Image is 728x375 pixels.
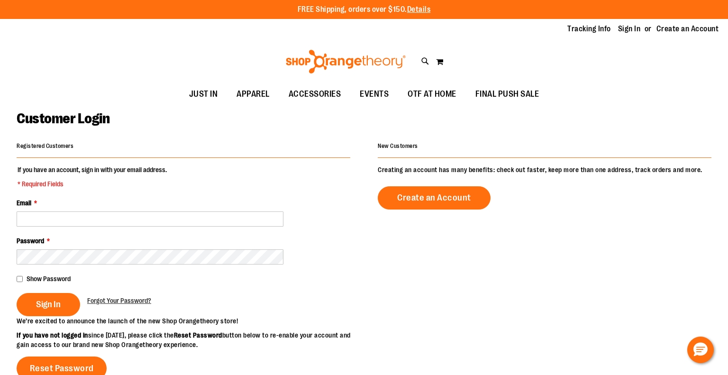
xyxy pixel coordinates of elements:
[466,83,549,105] a: FINAL PUSH SALE
[17,165,168,189] legend: If you have an account, sign in with your email address.
[475,83,539,105] span: FINAL PUSH SALE
[87,297,151,304] span: Forgot Your Password?
[567,24,611,34] a: Tracking Info
[17,331,88,339] strong: If you have not logged in
[174,331,222,339] strong: Reset Password
[180,83,227,105] a: JUST IN
[17,293,80,316] button: Sign In
[36,299,61,310] span: Sign In
[30,363,94,374] span: Reset Password
[279,83,351,105] a: ACCESSORIES
[350,83,398,105] a: EVENTS
[284,50,407,73] img: Shop Orangetheory
[656,24,719,34] a: Create an Account
[378,186,491,210] a: Create an Account
[227,83,279,105] a: APPAREL
[17,143,73,149] strong: Registered Customers
[18,179,167,189] span: * Required Fields
[87,296,151,305] a: Forgot Your Password?
[27,275,71,283] span: Show Password
[17,110,109,127] span: Customer Login
[378,143,418,149] strong: New Customers
[17,237,44,245] span: Password
[289,83,341,105] span: ACCESSORIES
[298,4,431,15] p: FREE Shipping, orders over $150.
[237,83,270,105] span: APPAREL
[687,337,714,363] button: Hello, have a question? Let’s chat.
[378,165,711,174] p: Creating an account has many benefits: check out faster, keep more than one address, track orders...
[618,24,641,34] a: Sign In
[17,199,31,207] span: Email
[360,83,389,105] span: EVENTS
[17,330,364,349] p: since [DATE], please click the button below to re-enable your account and gain access to our bran...
[398,83,466,105] a: OTF AT HOME
[407,5,431,14] a: Details
[397,192,471,203] span: Create an Account
[17,316,364,326] p: We’re excited to announce the launch of the new Shop Orangetheory store!
[408,83,456,105] span: OTF AT HOME
[189,83,218,105] span: JUST IN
